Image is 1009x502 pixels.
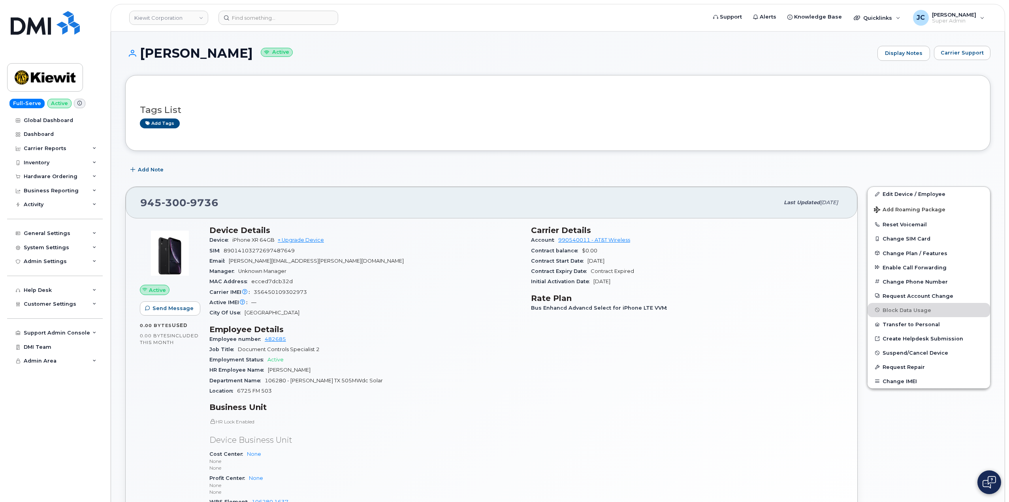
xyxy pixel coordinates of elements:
a: Add tags [140,118,180,128]
span: Initial Activation Date [531,278,593,284]
a: 482685 [265,336,286,342]
h3: Device Details [209,226,521,235]
span: 9736 [186,197,218,209]
span: Account [531,237,558,243]
span: Bus Enhancd Advancd Select for iPhone LTE VVM [531,305,671,311]
span: Job Title [209,346,238,352]
span: 0.00 Bytes [140,333,170,338]
span: [GEOGRAPHIC_DATA] [245,310,299,316]
span: Send Message [152,305,194,312]
a: None [247,451,261,457]
h3: Business Unit [209,402,521,412]
span: Carrier IMEI [209,289,254,295]
span: — [251,299,256,305]
span: Manager [209,268,238,274]
button: Change IMEI [868,374,990,388]
span: 945 [140,197,218,209]
span: ecced7dcb32d [251,278,293,284]
span: 6725 FM 503 [237,388,272,394]
button: Change SIM Card [868,231,990,246]
p: Device Business Unit [209,434,521,446]
button: Transfer to Personal [868,317,990,331]
span: 0.00 Bytes [140,323,172,328]
span: Unknown Manager [238,268,286,274]
span: Last updated [784,199,820,205]
span: Active [149,286,166,294]
span: Employee number [209,336,265,342]
button: Change Phone Number [868,275,990,289]
small: Active [261,48,293,57]
a: + Upgrade Device [278,237,324,243]
span: Active IMEI [209,299,251,305]
span: [DATE] [593,278,610,284]
p: None [209,482,521,489]
img: Open chat [983,476,996,489]
p: HR Lock Enabled [209,418,521,425]
span: $0.00 [582,248,597,254]
span: Device [209,237,232,243]
h3: Rate Plan [531,293,843,303]
span: Location [209,388,237,394]
button: Send Message [140,301,200,316]
a: None [249,475,263,481]
span: Active [267,357,284,363]
span: 89014103272697487649 [224,248,295,254]
span: Carrier Support [941,49,984,56]
button: Suspend/Cancel Device [868,346,990,360]
a: Create Helpdesk Submission [868,331,990,346]
button: Add Roaming Package [868,201,990,217]
a: Display Notes [877,46,930,61]
span: Cost Center [209,451,247,457]
span: iPhone XR 64GB [232,237,275,243]
span: Contract Expired [591,268,634,274]
span: HR Employee Name [209,367,268,373]
span: Add Note [138,166,164,173]
span: City Of Use [209,310,245,316]
p: None [209,489,521,495]
button: Reset Voicemail [868,217,990,231]
a: Edit Device / Employee [868,187,990,201]
span: MAC Address [209,278,251,284]
button: Carrier Support [934,46,990,60]
span: [PERSON_NAME][EMAIL_ADDRESS][PERSON_NAME][DOMAIN_NAME] [229,258,404,264]
button: Change Plan / Features [868,246,990,260]
span: Enable Call Forwarding [883,264,947,270]
a: 990540011 - AT&T Wireless [558,237,630,243]
span: Contract balance [531,248,582,254]
span: Email [209,258,229,264]
span: [PERSON_NAME] [268,367,311,373]
span: [DATE] [820,199,838,205]
span: [DATE] [587,258,604,264]
h1: [PERSON_NAME] [125,46,873,60]
span: SIM [209,248,224,254]
span: Add Roaming Package [874,207,945,214]
button: Request Account Change [868,289,990,303]
button: Block Data Usage [868,303,990,317]
h3: Carrier Details [531,226,843,235]
span: Contract Start Date [531,258,587,264]
p: None [209,464,521,471]
button: Request Repair [868,360,990,374]
span: 106280 - [PERSON_NAME] TX 505MWdc Solar [265,378,383,384]
button: Add Note [125,163,170,177]
span: Document Controls Specialist 2 [238,346,320,352]
span: 300 [162,197,186,209]
span: Suspend/Cancel Device [883,350,948,356]
span: Department Name [209,378,265,384]
button: Enable Call Forwarding [868,260,990,275]
span: 356450109302973 [254,289,307,295]
span: Profit Center [209,475,249,481]
span: Employment Status [209,357,267,363]
span: used [172,322,188,328]
span: Contract Expiry Date [531,268,591,274]
p: None [209,458,521,464]
img: image20231002-3703462-u8y6nc.jpeg [146,229,194,277]
span: Change Plan / Features [883,250,947,256]
h3: Employee Details [209,325,521,334]
h3: Tags List [140,105,976,115]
